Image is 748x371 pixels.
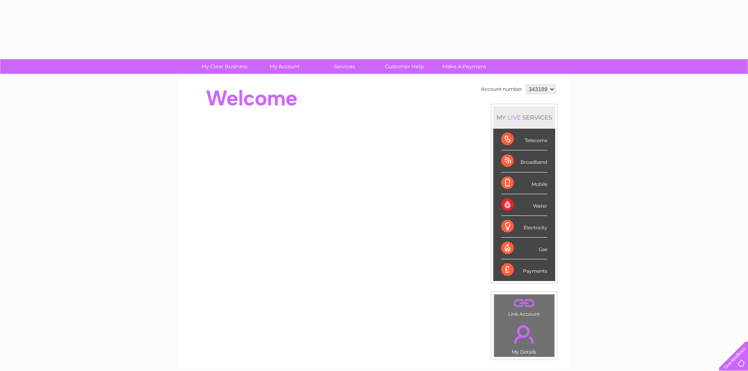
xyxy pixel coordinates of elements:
a: My Clear Business [192,59,257,74]
a: . [496,320,552,348]
div: Telecoms [501,129,547,150]
a: Customer Help [372,59,437,74]
div: Broadband [501,150,547,172]
div: LIVE [506,114,522,121]
div: Mobile [501,172,547,194]
td: Account number [479,82,524,96]
a: . [496,296,552,310]
td: Link Account [494,294,555,319]
div: Electricity [501,216,547,238]
div: Water [501,194,547,216]
a: Services [312,59,377,74]
div: Payments [501,259,547,281]
a: My Account [252,59,317,74]
a: Make A Payment [432,59,497,74]
div: Gas [501,238,547,259]
td: My Details [494,319,555,357]
div: MY SERVICES [493,106,555,129]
